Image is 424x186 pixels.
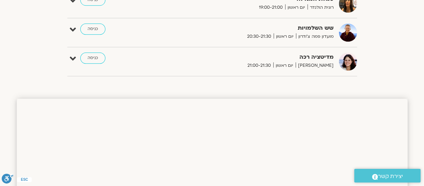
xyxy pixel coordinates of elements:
span: 19:00-21:00 [256,4,285,11]
span: יום ראשון [273,62,296,69]
strong: שש השלמויות [163,23,334,33]
span: 20:30-21:30 [245,33,274,40]
a: יצירת קשר [354,169,421,183]
a: כניסה [80,23,105,35]
span: יום ראשון [285,4,307,11]
span: 21:00-21:30 [245,62,273,69]
strong: מדיטציה רכה [163,52,334,62]
a: כניסה [80,52,105,64]
span: מועדון פמה צ'ודרון [296,33,334,40]
span: יום ראשון [274,33,296,40]
span: יצירת קשר [378,172,403,181]
span: רונית הולנדר [307,4,334,11]
span: [PERSON_NAME] [296,62,334,69]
